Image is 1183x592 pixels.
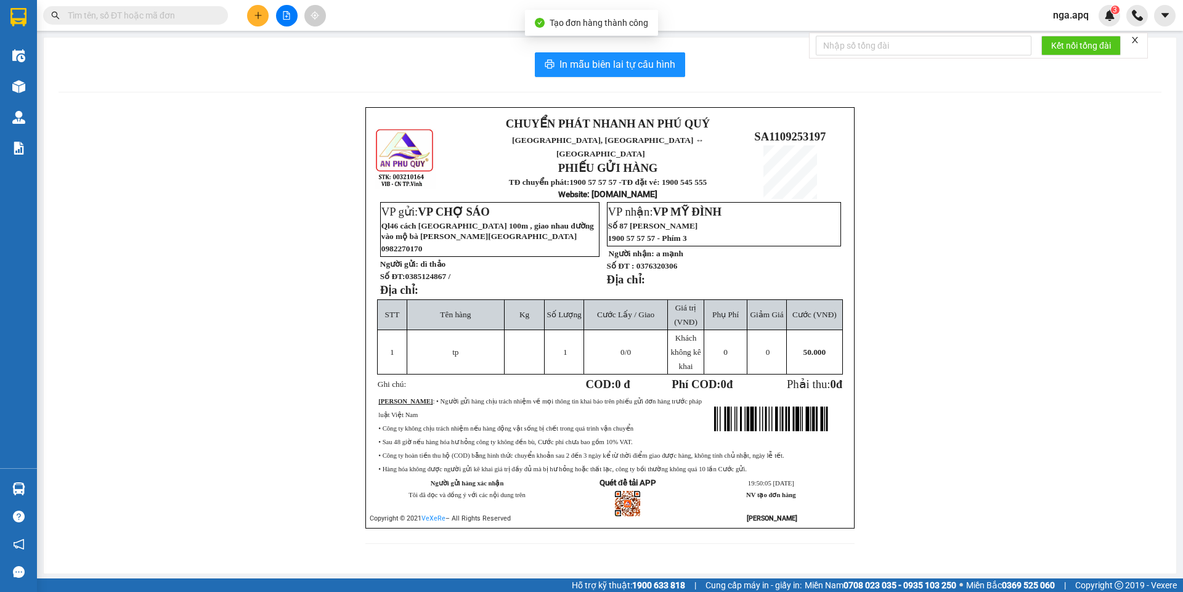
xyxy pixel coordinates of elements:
img: logo [375,128,436,189]
span: Giá trị (VNĐ) [674,303,697,326]
strong: Địa chỉ: [607,273,645,286]
span: message [13,566,25,578]
span: In mẫu biên lai tự cấu hình [559,57,675,72]
strong: NV tạo đơn hàng [746,492,795,498]
sup: 3 [1111,6,1120,14]
span: Số Lượng [547,310,582,319]
span: plus [254,11,262,20]
img: warehouse-icon [12,111,25,124]
img: phone-icon [1132,10,1143,21]
span: • Sau 48 giờ nếu hàng hóa hư hỏng công ty không đền bù, Cước phí chưa bao gồm 10% VAT. [378,439,632,445]
span: printer [545,59,555,71]
span: VP gửi: [381,205,490,218]
button: plus [247,5,269,26]
strong: TĐ đặt vé: 1900 545 555 [622,177,707,187]
input: Nhập số tổng đài [816,36,1031,55]
span: 0 [723,347,728,357]
img: warehouse-icon [12,482,25,495]
span: Giảm Giá [750,310,783,319]
span: nga.apq [1043,7,1099,23]
strong: Địa chỉ: [380,283,418,296]
span: Phụ Phí [712,310,739,319]
img: logo [6,67,17,128]
span: | [1064,578,1066,592]
span: caret-down [1160,10,1171,21]
strong: Người gửi hàng xác nhận [431,480,504,487]
span: 50.000 [803,347,826,357]
span: ⚪️ [959,583,963,588]
span: 19:50:05 [DATE] [748,480,794,487]
span: VP MỸ ĐÌNH [653,205,722,218]
strong: COD: [586,378,630,391]
span: | [694,578,696,592]
span: 0376320306 [636,261,678,270]
button: caret-down [1154,5,1176,26]
span: VP CHỢ SÁO [418,205,490,218]
span: Website [558,190,587,199]
img: solution-icon [12,142,25,155]
span: dì thảo [420,259,445,269]
span: 3 [1113,6,1117,14]
span: Hỗ trợ kỹ thuật: [572,578,685,592]
span: 0 [721,378,726,391]
span: STT [385,310,400,319]
span: check-circle [535,18,545,28]
span: 1900 57 57 57 - Phím 3 [608,233,687,243]
span: Kg [519,310,529,319]
span: đ [836,378,842,391]
span: Phải thu: [787,378,842,391]
span: Khách không kê khai [670,333,701,371]
img: icon-new-feature [1104,10,1115,21]
span: aim [311,11,319,20]
strong: TĐ chuyển phát: [509,177,569,187]
strong: CHUYỂN PHÁT NHANH AN PHÚ QUÝ [20,10,109,50]
span: Miền Nam [805,578,956,592]
span: : • Người gửi hàng chịu trách nhiệm về mọi thông tin khai báo trên phiếu gửi đơn hàng trước pháp ... [378,398,702,418]
span: copyright [1115,581,1123,590]
img: logo-vxr [10,8,26,26]
span: Tôi đã đọc và đồng ý với các nội dung trên [409,492,526,498]
span: a mạnh [656,249,683,258]
strong: 1900 57 57 57 - [569,177,621,187]
button: file-add [276,5,298,26]
span: Cước Lấy / Giao [597,310,654,319]
strong: Số ĐT : [607,261,635,270]
span: • Công ty hoàn tiền thu hộ (COD) bằng hình thức chuyển khoản sau 2 đến 3 ngày kể từ thời điểm gia... [378,452,784,459]
img: warehouse-icon [12,80,25,93]
span: [GEOGRAPHIC_DATA], [GEOGRAPHIC_DATA] ↔ [GEOGRAPHIC_DATA] [19,52,110,94]
strong: [PERSON_NAME] [747,514,797,522]
button: aim [304,5,326,26]
strong: 0369 525 060 [1002,580,1055,590]
span: close [1131,36,1139,44]
input: Tìm tên, số ĐT hoặc mã đơn [68,9,213,22]
span: Cung cấp máy in - giấy in: [705,578,802,592]
span: VP nhận: [608,205,722,218]
strong: PHIẾU GỬI HÀNG [558,161,658,174]
span: Ghi chú: [378,379,406,389]
span: Số 87 [PERSON_NAME] [608,221,698,230]
span: file-add [282,11,291,20]
strong: : [DOMAIN_NAME] [558,189,657,199]
span: Kết nối tổng đài [1051,39,1111,52]
span: /0 [620,347,631,357]
strong: 0708 023 035 - 0935 103 250 [844,580,956,590]
strong: Phí COD: đ [672,378,733,391]
button: Kết nối tổng đài [1041,36,1121,55]
strong: 1900 633 818 [632,580,685,590]
img: warehouse-icon [12,49,25,62]
span: • Hàng hóa không được người gửi kê khai giá trị đầy đủ mà bị hư hỏng hoặc thất lạc, công ty bồi t... [378,466,747,472]
button: printerIn mẫu biên lai tự cấu hình [535,52,685,77]
span: notification [13,538,25,550]
strong: [PERSON_NAME] [378,398,433,405]
a: VeXeRe [421,514,445,522]
strong: Quét để tải APP [600,478,656,487]
span: 1 [390,347,394,357]
span: Cước (VNĐ) [792,310,837,319]
span: Miền Bắc [966,578,1055,592]
span: 0 [620,347,625,357]
span: Tạo đơn hàng thành công [550,18,648,28]
span: 1 [563,347,567,357]
span: search [51,11,60,20]
span: • Công ty không chịu trách nhiệm nếu hàng động vật sống bị chết trong quá trình vận chuyển [378,425,633,432]
strong: CHUYỂN PHÁT NHANH AN PHÚ QUÝ [506,117,710,130]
